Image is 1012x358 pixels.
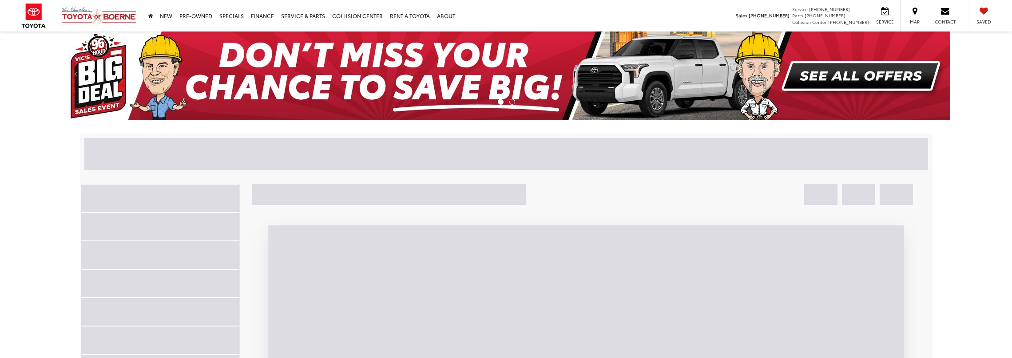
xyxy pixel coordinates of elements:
[749,12,790,19] span: [PHONE_NUMBER]
[736,12,747,19] span: Sales
[875,19,895,25] span: Service
[935,19,956,25] span: Contact
[805,12,845,19] span: [PHONE_NUMBER]
[792,19,827,25] span: Collision Center
[61,7,137,25] img: Vic Vaughan Toyota of Boerne
[809,6,850,12] span: [PHONE_NUMBER]
[792,12,803,19] span: Parts
[905,19,925,25] span: Map
[792,6,808,12] span: Service
[828,19,869,25] span: [PHONE_NUMBER]
[62,31,950,120] img: Big Deal Sales Event
[974,19,993,25] span: Saved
